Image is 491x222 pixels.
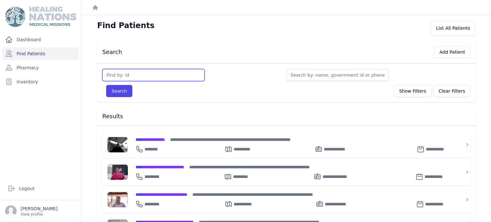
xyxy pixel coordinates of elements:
[5,6,76,27] img: Medical Missions EMR
[107,137,128,152] img: bxRjVnAc4HGK2vg+otNdY7alMzKvsgYTQY8ej+iMGkpCwKslZGJWomxYT+9gEff3KTykGSZqRpiyTJMKWlGoz4fwHt5WZUo5X...
[433,85,471,97] button: Clear Filters
[102,112,471,120] h3: Results
[3,47,79,60] a: Find Patients
[3,75,79,88] a: Inventory
[3,61,79,74] a: Pharmacy
[20,205,58,212] p: [PERSON_NAME]
[107,165,128,180] img: 3VUVT4vwA9+VdWYZxweQAAACV0RVh0ZGF0ZTpjcmVhdGUAMjAyNC0wMi0yMlQxNjo0MToyMSswMDowMPG2bHkAAAAldEVYdGR...
[434,46,471,58] button: Add Patient
[107,192,128,207] img: wHY+sRY3QlywgAAACV0RVh0ZGF0ZTpjcmVhdGUAMjAyNC0wMi0xN1QxNzozMDo1NyswMDowMKoPcfAAAAAldEVYdGRhdGU6bW...
[20,212,58,217] p: View profile
[5,182,76,195] a: Logout
[286,69,389,81] input: Search by: name, government id or phone
[97,20,154,31] h1: Find Patients
[394,85,432,97] button: Show Filters
[102,48,122,56] h3: Search
[431,20,476,36] div: List All Patients
[5,205,76,217] a: [PERSON_NAME] View profile
[106,85,132,97] button: Search
[102,69,205,81] input: Find by: id
[3,33,79,46] a: Dashboard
